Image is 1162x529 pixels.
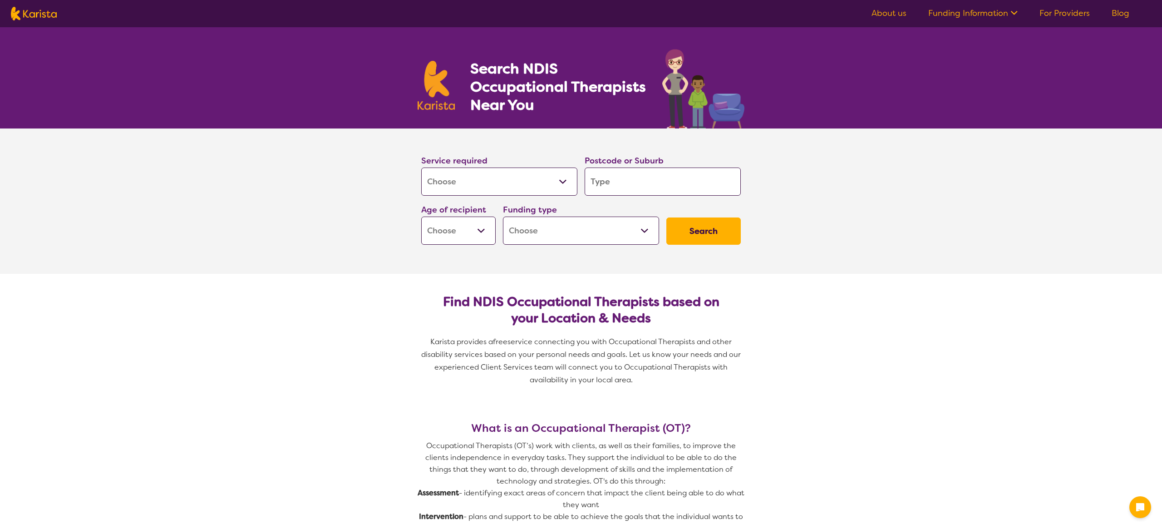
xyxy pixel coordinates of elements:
label: Service required [421,155,487,166]
img: Karista logo [11,7,57,20]
img: occupational-therapy [662,49,744,129]
a: Funding Information [928,8,1018,19]
label: Postcode or Suburb [585,155,664,166]
strong: Assessment [418,488,459,498]
a: For Providers [1039,8,1090,19]
h1: Search NDIS Occupational Therapists Near You [470,59,647,114]
strong: Intervention [419,512,463,521]
img: Karista logo [418,61,455,110]
a: Blog [1112,8,1129,19]
span: service connecting you with Occupational Therapists and other disability services based on your p... [421,337,743,385]
span: Karista provides a [430,337,493,346]
p: - plans and support to be able to achieve the goals that the individual wants to [418,511,744,523]
p: Occupational Therapists (OT’s) work with clients, as well as their families, to improve the clien... [418,440,744,487]
label: Age of recipient [421,204,486,215]
h2: Find NDIS Occupational Therapists based on your Location & Needs [428,294,734,326]
span: free [493,337,507,346]
button: Search [666,218,741,245]
input: Type [585,168,741,196]
label: Funding type [503,204,557,215]
h3: What is an Occupational Therapist (OT)? [418,422,744,435]
a: About us [871,8,906,19]
p: - identifying exact areas of concern that impact the client being able to do what they want [418,487,744,511]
